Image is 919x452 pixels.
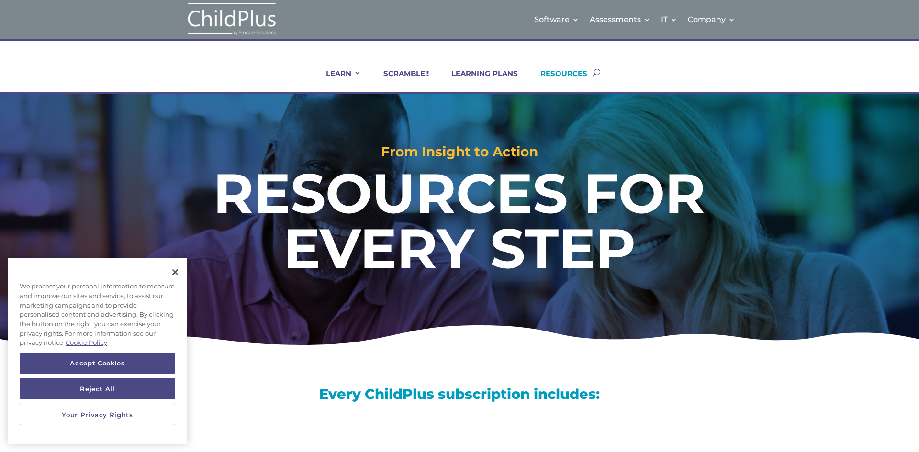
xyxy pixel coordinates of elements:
[165,262,186,283] button: Close
[20,378,175,399] button: Reject All
[46,145,873,163] h2: From Insight to Action
[20,353,175,374] button: Accept Cookies
[528,69,587,92] a: RESOURCES
[8,277,187,353] div: We process your personal information to measure and improve our sites and service, to assist our ...
[66,339,107,346] a: More information about your privacy, opens in a new tab
[371,69,429,92] a: SCRAMBLE!!
[8,258,187,444] div: Privacy
[129,165,790,280] h1: RESOURCES FOR EVERY STEP
[20,404,175,425] button: Your Privacy Rights
[439,69,518,92] a: LEARNING PLANS
[8,258,187,444] div: Cookie banner
[153,387,766,406] h3: Every ChildPlus subscription includes:
[314,69,361,92] a: LEARN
